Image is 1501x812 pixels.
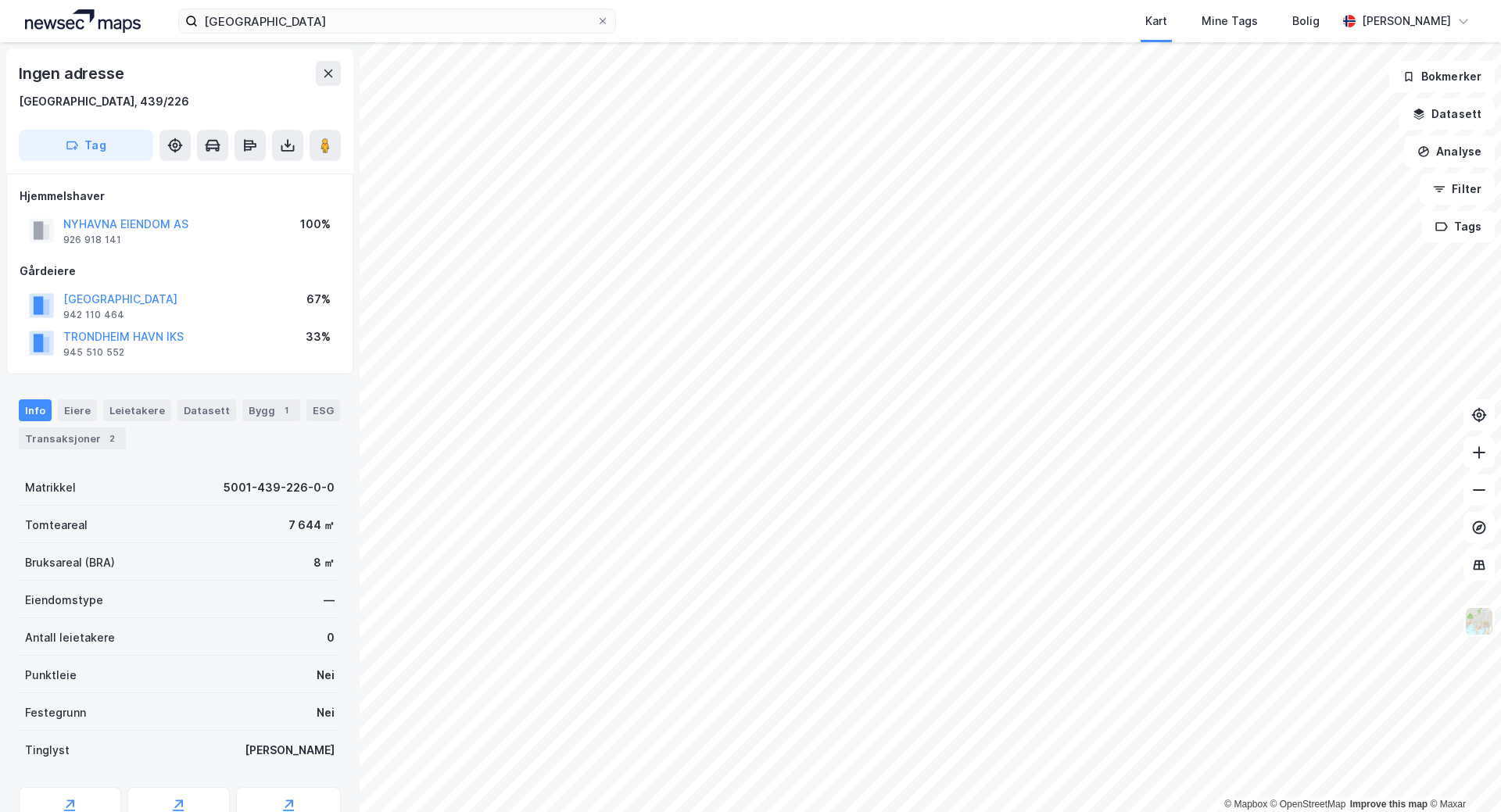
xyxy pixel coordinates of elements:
[306,327,331,346] div: 33%
[1404,136,1495,167] button: Analyse
[25,628,115,647] div: Antall leietakere
[317,703,335,722] div: Nei
[63,346,124,359] div: 945 510 552
[1145,12,1167,30] div: Kart
[278,402,294,418] div: 1
[1270,799,1346,810] a: OpenStreetMap
[306,399,340,421] div: ESG
[25,591,103,610] div: Eiendomstype
[19,399,52,421] div: Info
[19,427,126,449] div: Transaksjoner
[20,187,340,206] div: Hjemmelshaver
[306,290,331,309] div: 67%
[327,628,335,647] div: 0
[58,399,97,421] div: Eiere
[245,741,335,760] div: [PERSON_NAME]
[324,591,335,610] div: —
[25,9,141,33] img: logo.a4113a55bc3d86da70a041830d287a7e.svg
[198,9,596,33] input: Søk på adresse, matrikkel, gårdeiere, leietakere eller personer
[19,92,189,111] div: [GEOGRAPHIC_DATA], 439/226
[242,399,300,421] div: Bygg
[103,399,171,421] div: Leietakere
[25,478,76,497] div: Matrikkel
[317,666,335,685] div: Nei
[1224,799,1267,810] a: Mapbox
[25,553,115,572] div: Bruksareal (BRA)
[63,234,121,246] div: 926 918 141
[1423,737,1501,812] div: Kontrollprogram for chat
[1362,12,1451,30] div: [PERSON_NAME]
[1422,211,1495,242] button: Tags
[1350,799,1428,810] a: Improve this map
[224,478,335,497] div: 5001-439-226-0-0
[63,309,124,321] div: 942 110 464
[1464,606,1494,636] img: Z
[1420,173,1495,205] button: Filter
[177,399,236,421] div: Datasett
[104,431,120,446] div: 2
[19,130,153,161] button: Tag
[1292,12,1320,30] div: Bolig
[288,516,335,535] div: 7 644 ㎡
[1399,98,1495,130] button: Datasett
[1202,12,1258,30] div: Mine Tags
[25,516,88,535] div: Tomteareal
[20,262,340,281] div: Gårdeiere
[19,61,127,86] div: Ingen adresse
[1389,61,1495,92] button: Bokmerker
[25,703,86,722] div: Festegrunn
[300,215,331,234] div: 100%
[1423,737,1501,812] iframe: Chat Widget
[313,553,335,572] div: 8 ㎡
[25,666,77,685] div: Punktleie
[25,741,70,760] div: Tinglyst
